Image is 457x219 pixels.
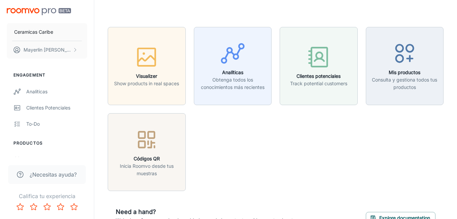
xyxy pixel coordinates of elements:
button: Mayerlin [PERSON_NAME] [7,41,87,59]
p: Consulta y gestiona todos tus productos [370,76,440,91]
p: Obtenga todos los conocimientos más recientes [198,76,268,91]
button: Códigos QRInicia Roomvo desde tus muestras [108,113,186,191]
a: Códigos QRInicia Roomvo desde tus muestras [108,148,186,155]
button: Rate 5 star [67,200,81,214]
h6: Mis productos [370,69,440,76]
p: Califica tu experiencia [5,192,89,200]
h6: Clientes potenciales [290,72,347,80]
div: Mis productos [26,156,87,163]
button: AnalíticasObtenga todos los conocimientos más recientes [194,27,272,105]
span: ¿Necesitas ayuda? [30,170,77,179]
a: AnalíticasObtenga todos los conocimientos más recientes [194,62,272,69]
button: Clientes potencialesTrack potential customers [280,27,358,105]
p: Mayerlin [PERSON_NAME] [24,46,71,54]
h6: Analíticas [198,69,268,76]
button: Rate 1 star [13,200,27,214]
div: To-do [26,120,87,128]
button: Ceramicas Caribe [7,23,87,41]
button: Rate 4 star [54,200,67,214]
button: VisualizerShow products in real spaces [108,27,186,105]
div: Analíticas [26,88,87,95]
button: Rate 2 star [27,200,40,214]
p: Track potential customers [290,80,347,87]
p: Show products in real spaces [114,80,179,87]
img: Roomvo PRO Beta [7,8,71,15]
p: Inicia Roomvo desde tus muestras [112,162,181,177]
h6: Visualizer [114,72,179,80]
a: Clientes potencialesTrack potential customers [280,62,358,69]
h6: Códigos QR [112,155,181,162]
button: Rate 3 star [40,200,54,214]
button: Mis productosConsulta y gestiona todos tus productos [366,27,444,105]
div: Clientes potenciales [26,104,87,112]
a: Mis productosConsulta y gestiona todos tus productos [366,62,444,69]
h6: Need a hand? [116,207,300,217]
p: Ceramicas Caribe [14,28,53,36]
